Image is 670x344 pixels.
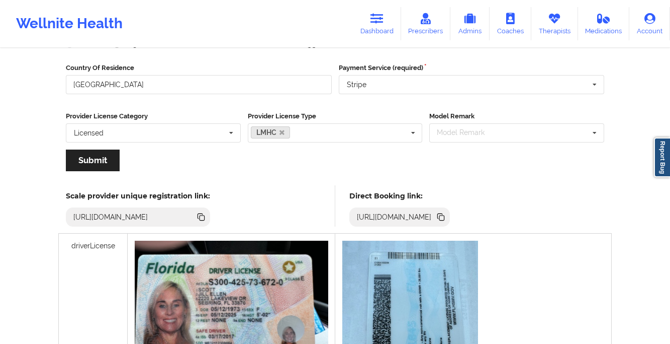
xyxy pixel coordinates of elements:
[429,111,604,121] label: Model Remark
[66,191,210,200] h5: Scale provider unique registration link:
[578,7,630,40] a: Medications
[251,126,291,139] a: LMHC
[347,81,366,88] div: Stripe
[248,111,423,121] label: Provider License Type
[353,7,401,40] a: Dashboard
[349,191,450,200] h5: Direct Booking link:
[66,111,241,121] label: Provider License Category
[353,212,436,222] div: [URL][DOMAIN_NAME]
[490,7,531,40] a: Coaches
[74,129,104,136] div: Licensed
[339,63,605,73] label: Payment Service (required)
[66,63,332,73] label: Country Of Residence
[629,7,670,40] a: Account
[66,150,120,171] button: Submit
[531,7,578,40] a: Therapists
[434,127,499,139] div: Model Remark
[69,212,152,222] div: [URL][DOMAIN_NAME]
[401,7,451,40] a: Prescribers
[450,7,490,40] a: Admins
[654,137,670,177] a: Report Bug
